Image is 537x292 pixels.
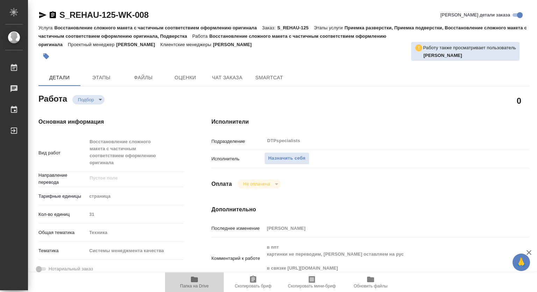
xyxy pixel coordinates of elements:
[76,97,96,103] button: Подбор
[212,138,265,145] p: Подразделение
[354,284,388,289] span: Обновить файлы
[116,42,160,47] p: [PERSON_NAME]
[89,174,167,182] input: Пустое поле
[423,44,516,51] p: Работу также просматривает пользователь
[38,49,54,64] button: Добавить тэг
[213,42,257,47] p: [PERSON_NAME]
[212,225,265,232] p: Последнее изменение
[212,205,529,214] h4: Дополнительно
[38,118,184,126] h4: Основная информация
[72,95,105,104] div: Подбор
[160,42,213,47] p: Клиентские менеджеры
[38,193,87,200] p: Тарифные единицы
[264,152,309,165] button: Назначить себя
[423,52,516,59] p: Яковлев Сергей
[212,255,265,262] p: Комментарий к работе
[87,245,183,257] div: Системы менеджмента качества
[282,272,341,292] button: Скопировать мини-бриф
[68,42,116,47] p: Проектный менеджер
[224,272,282,292] button: Скопировать бриф
[513,254,530,271] button: 🙏
[241,181,272,187] button: Не оплачена
[441,12,510,19] span: [PERSON_NAME] детали заказа
[38,211,87,218] p: Кол-во единиц
[127,73,160,82] span: Файлы
[268,154,305,162] span: Назначить себя
[262,25,277,30] p: Заказ:
[165,272,224,292] button: Папка на Drive
[235,284,271,289] span: Скопировать бриф
[237,179,280,189] div: Подбор
[38,92,67,104] h2: Работа
[38,229,87,236] p: Общая тематика
[38,11,47,19] button: Скопировать ссылку для ЯМессенджера
[288,284,336,289] span: Скопировать мини-бриф
[423,53,462,58] b: [PERSON_NAME]
[314,25,345,30] p: Этапы услуги
[212,155,265,162] p: Исполнитель
[180,284,209,289] span: Папка на Drive
[192,34,209,39] p: Работа
[264,241,503,274] textarea: в ппт картинки не переводим, [PERSON_NAME] оставляем на рус в связке [URL][DOMAIN_NAME]
[49,11,57,19] button: Скопировать ссылку
[38,34,386,47] p: Восстановление сложного макета с частичным соответствием оформлению оригинала
[85,73,118,82] span: Этапы
[54,25,262,30] p: Восстановление сложного макета с частичным соответствием оформлению оригинала
[210,73,244,82] span: Чат заказа
[341,272,400,292] button: Обновить файлы
[87,190,183,202] div: страница
[517,95,521,107] h2: 0
[169,73,202,82] span: Оценки
[264,223,503,233] input: Пустое поле
[87,209,183,219] input: Пустое поле
[43,73,76,82] span: Детали
[212,118,529,126] h4: Исполнители
[515,255,527,270] span: 🙏
[38,172,87,186] p: Направление перевода
[212,180,232,188] h4: Оплата
[59,10,149,20] a: S_REHAU-125-WK-008
[38,149,87,156] p: Вид работ
[38,247,87,254] p: Тематика
[277,25,314,30] p: S_REHAU-125
[49,265,93,272] span: Нотариальный заказ
[38,25,54,30] p: Услуга
[252,73,286,82] span: SmartCat
[87,227,183,239] div: Техника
